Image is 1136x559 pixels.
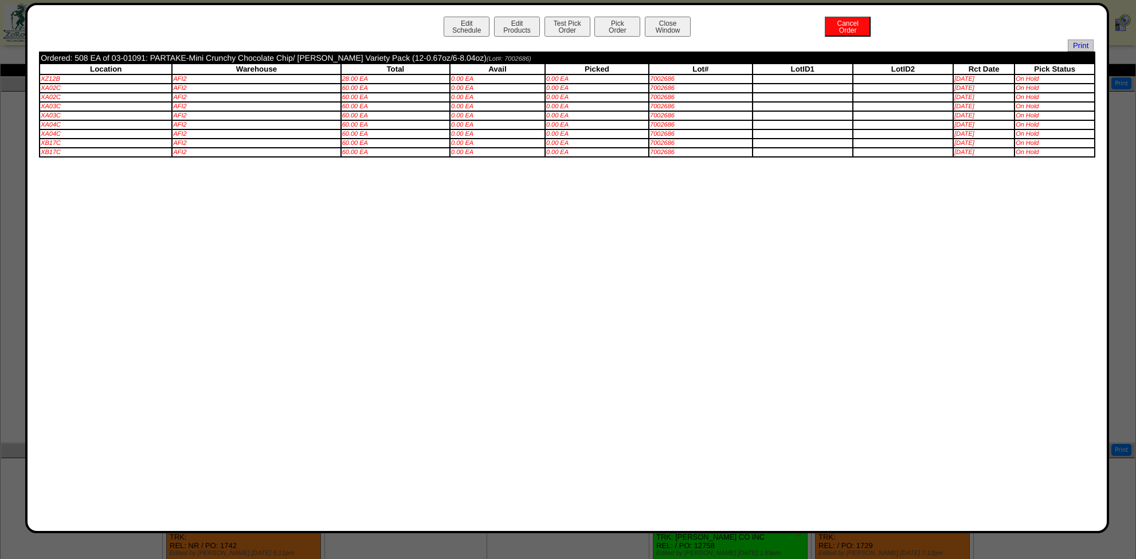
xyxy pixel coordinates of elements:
[173,75,340,83] td: AFI2
[173,130,340,138] td: AFI2
[546,130,648,138] td: 0.00 EA
[487,56,531,62] span: (Lot#: 7002686)
[342,93,449,101] td: 60.00 EA
[342,84,449,92] td: 60.00 EA
[954,130,1014,138] td: [DATE]
[40,148,171,156] td: XB17C
[546,64,648,74] th: Picked
[649,93,752,101] td: 7002686
[40,103,171,111] td: XA03C
[1015,139,1094,147] td: On Hold
[1015,121,1094,129] td: On Hold
[40,75,171,83] td: XZ12B
[954,64,1014,74] th: Rct Date
[649,130,752,138] td: 7002686
[546,121,648,129] td: 0.00 EA
[342,75,449,83] td: 28.00 EA
[451,103,545,111] td: 0.00 EA
[451,93,545,101] td: 0.00 EA
[342,139,449,147] td: 60.00 EA
[451,139,545,147] td: 0.00 EA
[1015,130,1094,138] td: On Hold
[954,75,1014,83] td: [DATE]
[342,130,449,138] td: 60.00 EA
[753,64,852,74] th: LotID1
[1015,93,1094,101] td: On Hold
[1015,103,1094,111] td: On Hold
[649,148,752,156] td: 7002686
[649,112,752,120] td: 7002686
[451,84,545,92] td: 0.00 EA
[494,17,540,37] button: EditProducts
[954,84,1014,92] td: [DATE]
[342,112,449,120] td: 60.00 EA
[645,17,691,37] button: CloseWindow
[451,148,545,156] td: 0.00 EA
[173,84,340,92] td: AFI2
[173,139,340,147] td: AFI2
[173,103,340,111] td: AFI2
[451,64,545,74] th: Avail
[1068,40,1094,52] a: Print
[649,103,752,111] td: 7002686
[649,75,752,83] td: 7002686
[173,148,340,156] td: AFI2
[1015,75,1094,83] td: On Hold
[40,84,171,92] td: XA02C
[1015,84,1094,92] td: On Hold
[954,93,1014,101] td: [DATE]
[954,148,1014,156] td: [DATE]
[546,103,648,111] td: 0.00 EA
[1015,112,1094,120] td: On Hold
[954,103,1014,111] td: [DATE]
[40,121,171,129] td: XA04C
[451,75,545,83] td: 0.00 EA
[173,112,340,120] td: AFI2
[546,148,648,156] td: 0.00 EA
[40,139,171,147] td: XB17C
[644,26,692,34] a: CloseWindow
[40,112,171,120] td: XA03C
[649,84,752,92] td: 7002686
[1015,148,1094,156] td: On Hold
[825,17,871,37] button: CancelOrder
[40,93,171,101] td: XA02C
[546,84,648,92] td: 0.00 EA
[649,64,752,74] th: Lot#
[342,64,449,74] th: Total
[40,64,171,74] th: Location
[546,93,648,101] td: 0.00 EA
[1015,64,1094,74] th: Pick Status
[444,17,489,37] button: EditSchedule
[853,64,953,74] th: LotID2
[173,121,340,129] td: AFI2
[342,121,449,129] td: 60.00 EA
[40,130,171,138] td: XA04C
[954,112,1014,120] td: [DATE]
[173,64,340,74] th: Warehouse
[546,112,648,120] td: 0.00 EA
[342,103,449,111] td: 60.00 EA
[342,148,449,156] td: 60.00 EA
[173,93,340,101] td: AFI2
[954,121,1014,129] td: [DATE]
[40,53,953,63] td: Ordered: 508 EA of 03-01091: PARTAKE-Mini Crunchy Chocolate Chip/ [PERSON_NAME] Variety Pack (12-...
[546,75,648,83] td: 0.00 EA
[545,17,590,37] button: Test PickOrder
[954,139,1014,147] td: [DATE]
[594,17,640,37] button: PickOrder
[546,139,648,147] td: 0.00 EA
[451,112,545,120] td: 0.00 EA
[649,121,752,129] td: 7002686
[649,139,752,147] td: 7002686
[451,121,545,129] td: 0.00 EA
[451,130,545,138] td: 0.00 EA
